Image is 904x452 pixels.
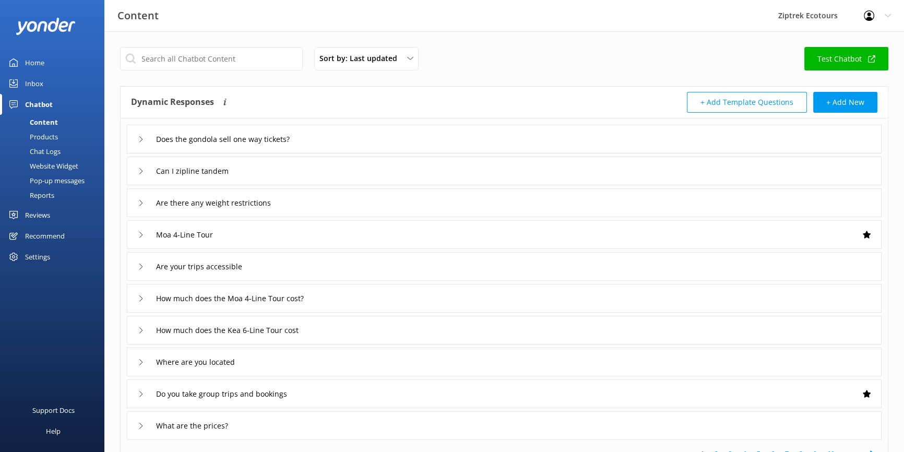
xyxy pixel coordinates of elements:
[16,18,76,35] img: yonder-white-logo.png
[131,92,214,113] h4: Dynamic Responses
[32,400,75,421] div: Support Docs
[319,53,403,64] span: Sort by: Last updated
[25,94,53,115] div: Chatbot
[25,246,50,267] div: Settings
[25,73,43,94] div: Inbox
[25,52,44,73] div: Home
[6,115,104,129] a: Content
[25,205,50,225] div: Reviews
[120,47,303,70] input: Search all Chatbot Content
[117,7,159,24] h3: Content
[6,129,58,144] div: Products
[6,144,104,159] a: Chat Logs
[687,92,807,113] button: + Add Template Questions
[6,159,104,173] a: Website Widget
[6,188,104,203] a: Reports
[6,115,58,129] div: Content
[6,173,85,188] div: Pop-up messages
[6,188,54,203] div: Reports
[25,225,65,246] div: Recommend
[6,144,61,159] div: Chat Logs
[6,129,104,144] a: Products
[6,159,78,173] div: Website Widget
[804,47,888,70] a: Test Chatbot
[813,92,877,113] button: + Add New
[6,173,104,188] a: Pop-up messages
[46,421,61,442] div: Help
